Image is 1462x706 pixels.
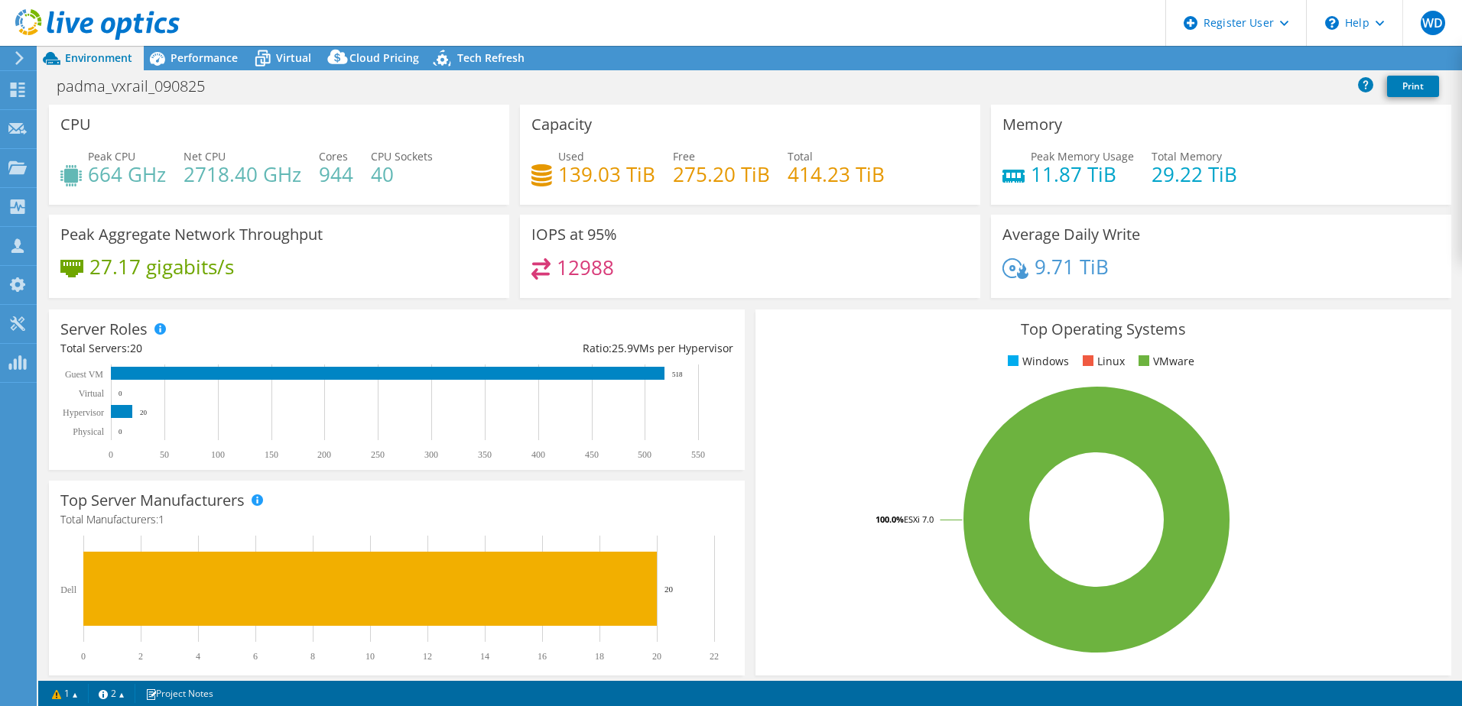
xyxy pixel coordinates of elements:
h3: Top Operating Systems [767,321,1440,338]
h4: 944 [319,166,353,183]
h4: 664 GHz [88,166,166,183]
text: 0 [81,651,86,662]
text: Dell [60,585,76,595]
div: Total Servers: [60,340,397,357]
li: Linux [1079,353,1125,370]
h3: Average Daily Write [1002,226,1140,243]
text: 20 [664,585,674,594]
h4: 40 [371,166,433,183]
text: 250 [371,449,385,460]
tspan: ESXi 7.0 [904,513,934,525]
li: Windows [1004,353,1069,370]
text: 8 [310,651,315,662]
text: 400 [531,449,545,460]
text: 20 [140,409,148,416]
div: Ratio: VMs per Hypervisor [397,340,733,357]
a: 2 [88,684,135,703]
tspan: 100.0% [876,513,904,525]
h3: Peak Aggregate Network Throughput [60,226,323,243]
span: Net CPU [184,149,226,164]
span: Environment [65,50,132,65]
text: 350 [478,449,492,460]
text: Guest VM [65,369,103,380]
span: CPU Sockets [371,149,433,164]
span: Tech Refresh [457,50,525,65]
h3: Server Roles [60,321,148,338]
span: Used [558,149,584,164]
span: WD [1421,11,1445,35]
h3: IOPS at 95% [531,226,617,243]
h4: 2718.40 GHz [184,166,301,183]
text: 2 [138,651,143,662]
text: 50 [160,449,169,460]
text: 14 [480,651,489,662]
text: 16 [538,651,547,662]
h1: padma_vxrail_090825 [50,78,229,95]
h4: 29.22 TiB [1152,166,1237,183]
h3: Top Server Manufacturers [60,492,245,509]
text: 150 [265,449,278,460]
span: Total Memory [1152,149,1222,164]
text: 6 [253,651,258,662]
h4: 139.03 TiB [558,166,655,183]
text: 22 [710,651,719,662]
text: 0 [119,390,122,397]
text: Virtual [79,388,105,399]
span: Cloud Pricing [349,50,419,65]
h3: Memory [1002,116,1062,133]
text: 0 [119,428,122,436]
a: Project Notes [135,684,224,703]
text: 500 [638,449,651,460]
span: Cores [319,149,348,164]
svg: \n [1325,16,1339,30]
span: Performance [171,50,238,65]
text: Physical [73,426,104,437]
h4: 275.20 TiB [673,166,770,183]
a: 1 [41,684,89,703]
text: 18 [595,651,604,662]
span: Virtual [276,50,311,65]
span: 25.9 [612,341,633,355]
h3: CPU [60,116,91,133]
text: Hypervisor [63,407,104,418]
h4: 9.71 TiB [1035,258,1109,275]
span: Peak Memory Usage [1031,149,1134,164]
span: Free [673,149,695,164]
text: 200 [317,449,331,460]
span: 20 [130,341,142,355]
h4: 12988 [557,259,614,276]
span: Total [788,149,813,164]
h3: Capacity [531,116,592,133]
text: 20 [652,651,661,662]
span: 1 [158,512,164,526]
text: 550 [691,449,705,460]
text: 450 [585,449,599,460]
text: 300 [424,449,438,460]
text: 4 [196,651,200,662]
h4: 414.23 TiB [788,166,885,183]
h4: 11.87 TiB [1031,166,1134,183]
text: 10 [365,651,375,662]
text: 100 [211,449,225,460]
h4: Total Manufacturers: [60,511,733,528]
li: VMware [1135,353,1194,370]
text: 518 [672,371,683,378]
a: Print [1387,76,1439,97]
text: 0 [109,449,113,460]
h4: 27.17 gigabits/s [89,258,234,275]
span: Peak CPU [88,149,135,164]
text: 12 [423,651,432,662]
